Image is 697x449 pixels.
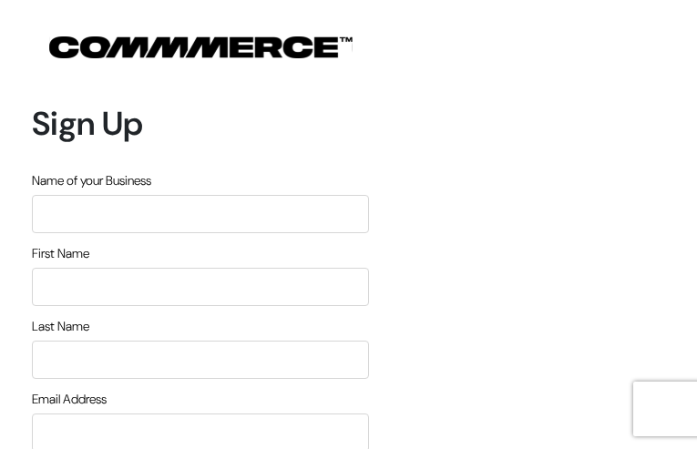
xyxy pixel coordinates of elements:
h1: Sign Up [32,104,369,143]
label: Name of your Business [32,171,151,190]
img: COMMMERCE [49,36,353,58]
label: Last Name [32,317,89,336]
label: Email Address [32,390,107,409]
label: First Name [32,244,89,263]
